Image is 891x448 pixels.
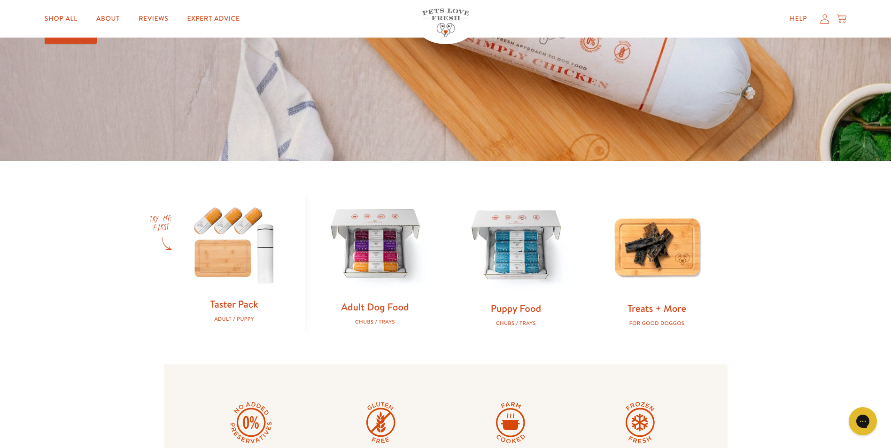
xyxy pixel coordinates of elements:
div: For good doggos [602,320,713,326]
div: Chubs / Trays [320,319,431,325]
a: Adult Dog Food [341,300,409,314]
a: Expert Advice [180,9,248,28]
a: Treats + More [628,301,686,315]
iframe: Gorgias live chat messenger [844,404,882,439]
img: Pets Love Fresh [422,8,469,37]
a: Shop All [37,9,85,28]
div: Adult / Puppy [179,316,290,322]
a: About [89,9,127,28]
a: Help [782,9,814,28]
a: Puppy Food [491,301,541,315]
div: Chubs / Trays [461,320,572,326]
a: Reviews [131,9,176,28]
a: Taster Pack [210,297,258,311]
